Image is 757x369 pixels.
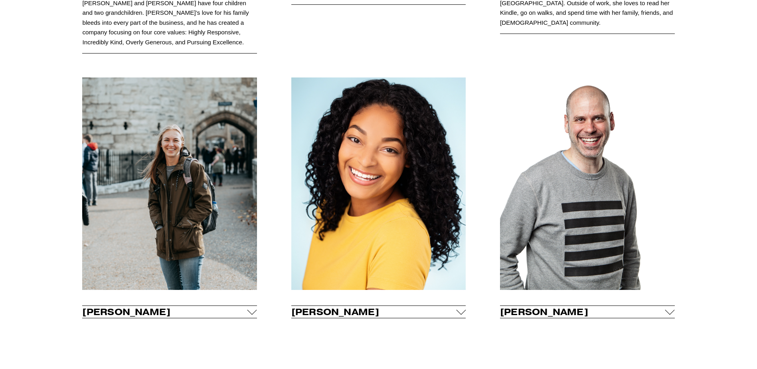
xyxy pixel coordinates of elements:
span: [PERSON_NAME] [291,306,457,317]
span: [PERSON_NAME] [500,306,665,317]
button: [PERSON_NAME] [291,306,466,318]
span: [PERSON_NAME] [82,306,247,317]
button: [PERSON_NAME] [82,306,257,318]
button: [PERSON_NAME] [500,306,675,318]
